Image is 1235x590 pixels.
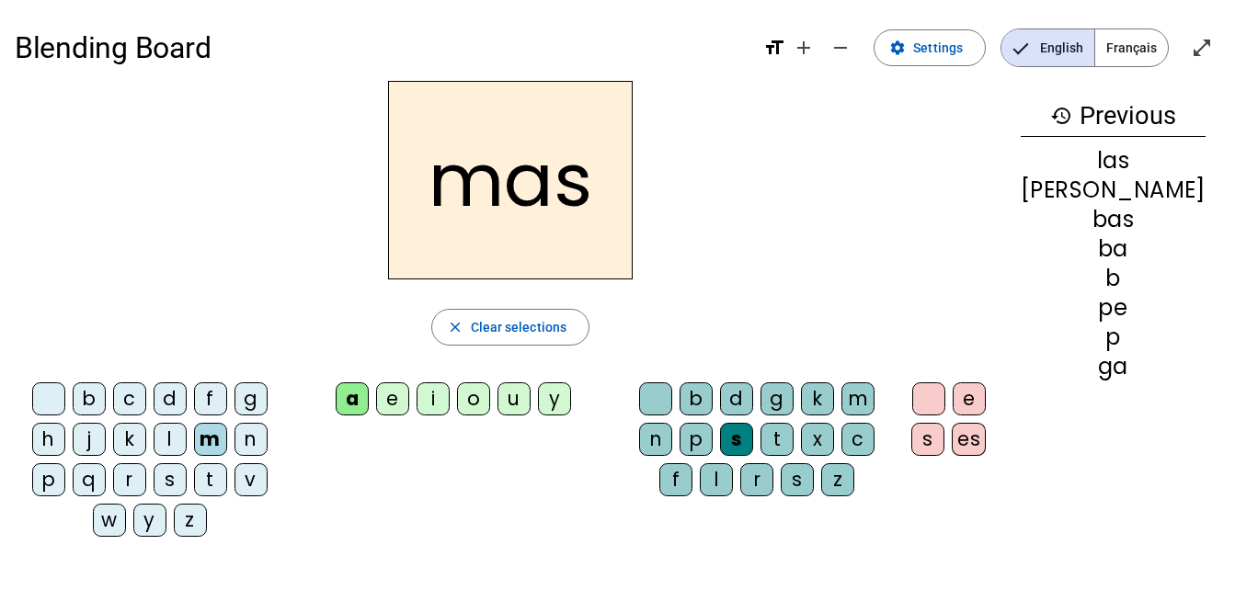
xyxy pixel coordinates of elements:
div: d [154,382,187,415]
mat-icon: format_size [763,37,785,59]
div: t [194,463,227,496]
mat-icon: close [447,319,463,335]
div: j [73,423,106,456]
div: b [680,382,713,415]
div: d [720,382,753,415]
span: Clear selections [471,316,567,338]
div: bas [1021,209,1206,231]
div: m [194,423,227,456]
div: r [113,463,146,496]
div: f [194,382,227,415]
div: n [234,423,268,456]
div: ba [1021,238,1206,260]
button: Increase font size [785,29,822,66]
h1: Blending Board [15,18,749,77]
mat-button-toggle-group: Language selection [1001,28,1169,67]
div: s [154,463,187,496]
div: p [680,423,713,456]
div: [PERSON_NAME] [1021,179,1206,201]
div: y [538,382,571,415]
div: x [801,423,834,456]
div: l [154,423,187,456]
span: English [1001,29,1094,66]
div: p [32,463,65,496]
div: n [639,423,672,456]
button: Enter full screen [1184,29,1220,66]
div: c [841,423,875,456]
mat-icon: history [1050,105,1072,127]
h3: Previous [1021,96,1206,137]
mat-icon: settings [889,40,906,56]
div: t [760,423,794,456]
div: e [376,382,409,415]
div: r [740,463,773,496]
div: ga [1021,356,1206,378]
h2: mas [388,81,633,279]
div: q [73,463,106,496]
div: k [113,423,146,456]
div: k [801,382,834,415]
button: Settings [874,29,986,66]
div: m [841,382,875,415]
div: y [133,504,166,537]
div: es [952,423,986,456]
div: p [1021,326,1206,348]
div: f [659,463,692,496]
div: i [417,382,450,415]
span: Français [1095,29,1168,66]
div: z [821,463,854,496]
div: las [1021,150,1206,172]
button: Decrease font size [822,29,859,66]
div: e [953,382,986,415]
mat-icon: open_in_full [1191,37,1213,59]
div: a [336,382,369,415]
div: s [720,423,753,456]
div: s [911,423,944,456]
div: w [93,504,126,537]
div: u [497,382,531,415]
div: l [700,463,733,496]
div: s [781,463,814,496]
div: g [234,382,268,415]
mat-icon: remove [829,37,852,59]
div: v [234,463,268,496]
span: Settings [913,37,963,59]
div: g [760,382,794,415]
div: c [113,382,146,415]
button: Clear selections [431,309,590,346]
div: h [32,423,65,456]
div: z [174,504,207,537]
div: pe [1021,297,1206,319]
div: o [457,382,490,415]
div: b [1021,267,1206,289]
div: b [73,382,106,415]
mat-icon: add [793,37,815,59]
